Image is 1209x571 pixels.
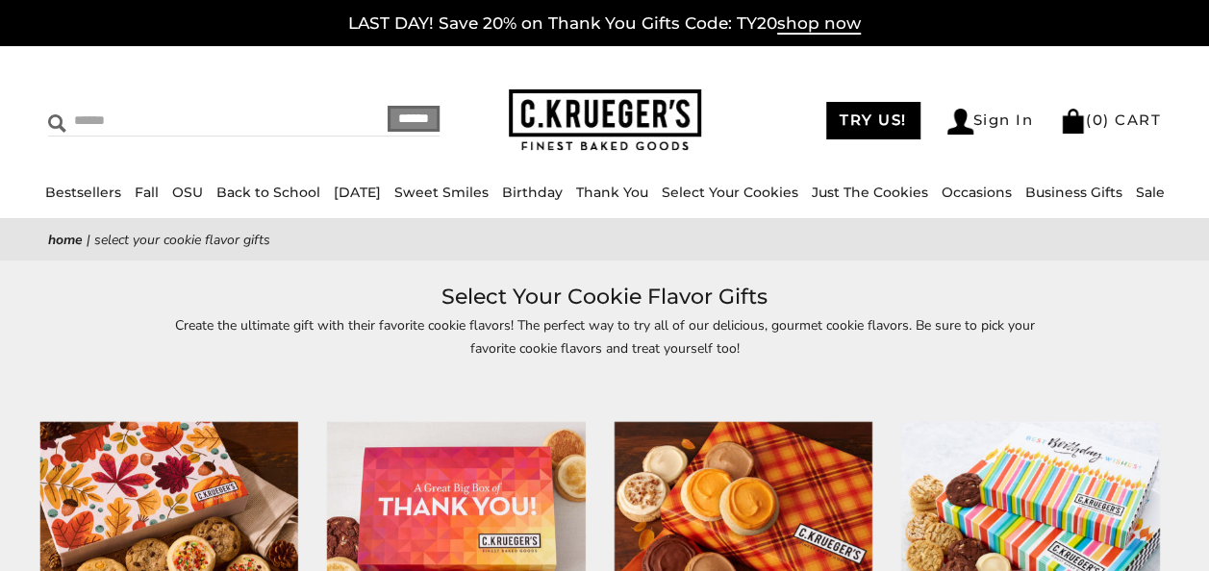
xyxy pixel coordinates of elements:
[576,184,648,201] a: Thank You
[348,13,861,35] a: LAST DAY! Save 20% on Thank You Gifts Code: TY20shop now
[1136,184,1165,201] a: Sale
[48,231,83,249] a: Home
[947,109,1034,135] a: Sign In
[942,184,1012,201] a: Occasions
[502,184,563,201] a: Birthday
[48,229,1161,251] nav: breadcrumbs
[509,89,701,152] img: C.KRUEGER'S
[45,184,121,201] a: Bestsellers
[1060,111,1161,129] a: (0) CART
[94,231,270,249] span: Select Your Cookie Flavor Gifts
[216,184,320,201] a: Back to School
[777,13,861,35] span: shop now
[1060,109,1086,134] img: Bag
[826,102,920,139] a: TRY US!
[947,109,973,135] img: Account
[1093,111,1104,129] span: 0
[48,106,302,136] input: Search
[48,114,66,133] img: Search
[135,184,159,201] a: Fall
[812,184,928,201] a: Just The Cookies
[77,280,1132,314] h1: Select Your Cookie Flavor Gifts
[87,231,90,249] span: |
[163,314,1047,359] p: Create the ultimate gift with their favorite cookie flavors! The perfect way to try all of our de...
[1025,184,1122,201] a: Business Gifts
[172,184,203,201] a: OSU
[334,184,381,201] a: [DATE]
[662,184,798,201] a: Select Your Cookies
[394,184,489,201] a: Sweet Smiles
